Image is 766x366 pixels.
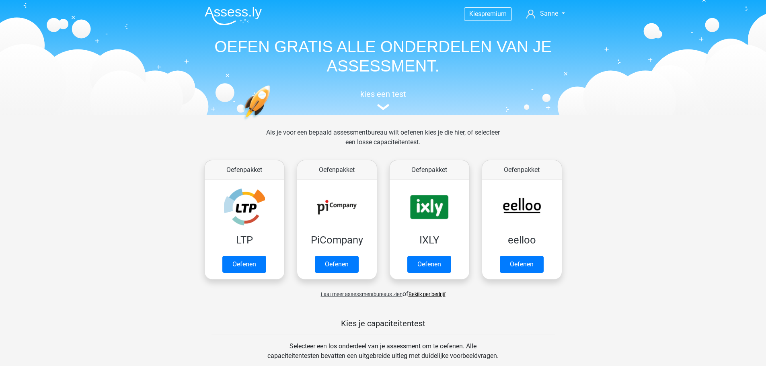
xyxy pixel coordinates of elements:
[198,89,568,110] a: kies een test
[540,10,558,17] span: Sanne
[321,291,403,297] span: Laat meer assessmentbureaus zien
[198,283,568,299] div: of
[260,128,506,157] div: Als je voor een bepaald assessmentbureau wilt oefenen kies je die hier, of selecteer een losse ca...
[242,85,302,158] img: oefenen
[198,37,568,76] h1: OEFEN GRATIS ALLE ONDERDELEN VAN JE ASSESSMENT.
[222,256,266,273] a: Oefenen
[377,104,389,110] img: assessment
[212,319,555,328] h5: Kies je capaciteitentest
[469,10,481,18] span: Kies
[523,9,568,18] a: Sanne
[500,256,544,273] a: Oefenen
[205,6,262,25] img: Assessly
[464,8,511,19] a: Kiespremium
[481,10,507,18] span: premium
[407,256,451,273] a: Oefenen
[315,256,359,273] a: Oefenen
[198,89,568,99] h5: kies een test
[409,291,446,297] a: Bekijk per bedrijf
